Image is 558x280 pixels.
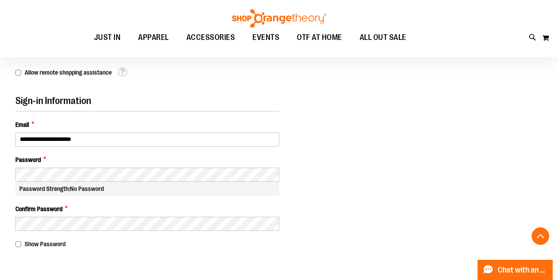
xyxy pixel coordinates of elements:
[138,28,169,47] span: APPAREL
[25,69,112,76] span: Allow remote shopping assistance
[186,28,235,47] span: ACCESSORIES
[532,227,549,245] button: Back To Top
[252,28,279,47] span: EVENTS
[15,95,91,106] span: Sign-in Information
[498,266,547,274] span: Chat with an Expert
[360,28,406,47] span: ALL OUT SALE
[15,205,62,213] span: Confirm Password
[15,182,279,196] div: Password Strength:
[25,241,66,248] span: Show Password
[15,120,29,129] span: Email
[231,9,328,28] img: Shop Orangetheory
[15,155,41,164] span: Password
[94,28,121,47] span: JUST IN
[297,28,342,47] span: OTF AT HOME
[70,185,104,192] span: No Password
[478,260,553,280] button: Chat with an Expert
